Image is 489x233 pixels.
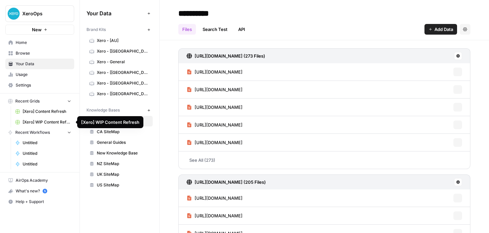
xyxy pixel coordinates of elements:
span: CA SiteMap [97,129,150,135]
button: New [5,25,74,35]
a: Xero - [[GEOGRAPHIC_DATA]] [86,89,153,99]
span: Xero - General [97,59,150,65]
a: Untitled [12,159,74,169]
a: Your Data [5,59,74,69]
a: [URL][DOMAIN_NAME] [187,63,243,81]
h3: [URL][DOMAIN_NAME] (273 Files) [195,53,265,59]
a: Xero - [[GEOGRAPHIC_DATA]] [86,67,153,78]
span: General Guides [97,139,150,145]
span: Settings [16,82,71,88]
span: Usage [16,72,71,78]
span: Xero - [[GEOGRAPHIC_DATA]] [97,48,150,54]
a: Xero - General [86,57,153,67]
span: Home [16,40,71,46]
span: AU SiteMap [97,118,150,124]
button: Recent Workflows [5,127,74,137]
a: [Xero] Content Refresh [12,106,74,117]
a: [URL][DOMAIN_NAME] (273 Files) [187,49,265,63]
a: 5 [43,189,47,193]
a: Usage [5,69,74,80]
span: [URL][DOMAIN_NAME] [195,139,243,146]
a: [URL][DOMAIN_NAME] [187,81,243,98]
a: NZ SiteMap [86,158,153,169]
span: Xero - [[GEOGRAPHIC_DATA]] [97,91,150,97]
span: Untitled [23,161,71,167]
button: Workspace: XeroOps [5,5,74,22]
span: Recent Grids [15,98,40,104]
span: [URL][DOMAIN_NAME] [195,104,243,111]
span: Browse [16,50,71,56]
span: Xero - [[GEOGRAPHIC_DATA]] [97,80,150,86]
span: Your Data [86,9,145,17]
span: XeroOps [22,10,63,17]
a: Search Test [199,24,232,35]
button: Recent Grids [5,96,74,106]
span: Your Data [16,61,71,67]
span: Add Data [434,26,453,33]
a: Xero - [[GEOGRAPHIC_DATA]] [86,46,153,57]
a: UK SiteMap [86,169,153,180]
a: Xero - [AU] [86,35,153,46]
a: [URL][DOMAIN_NAME] [187,207,243,224]
span: Untitled [23,150,71,156]
a: [URL][DOMAIN_NAME] [187,116,243,133]
a: US SiteMap [86,180,153,190]
a: Settings [5,80,74,91]
span: UK SiteMap [97,171,150,177]
span: [URL][DOMAIN_NAME] [195,121,243,128]
a: Untitled [12,137,74,148]
button: What's new? 5 [5,186,74,196]
button: Help + Support [5,196,74,207]
a: Files [178,24,196,35]
span: [URL][DOMAIN_NAME] [195,86,243,93]
span: US SiteMap [97,182,150,188]
span: Xero - [AU] [97,38,150,44]
a: API [234,24,249,35]
span: NZ SiteMap [97,161,150,167]
a: Browse [5,48,74,59]
a: General Guides [86,137,153,148]
a: [URL][DOMAIN_NAME] [187,134,243,151]
span: New [32,26,42,33]
a: Xero - [[GEOGRAPHIC_DATA]] [86,78,153,89]
button: Add Data [424,24,457,35]
span: Untitled [23,140,71,146]
span: [URL][DOMAIN_NAME] [195,212,243,219]
span: [URL][DOMAIN_NAME] [195,69,243,75]
div: What's new? [6,186,74,196]
text: 5 [44,189,46,193]
a: CA SiteMap [86,126,153,137]
a: [Xero] WIP Content Refresh [12,117,74,127]
a: [URL][DOMAIN_NAME] (205 Files) [187,175,266,189]
span: [URL][DOMAIN_NAME] [195,195,243,201]
span: Xero - [[GEOGRAPHIC_DATA]] [97,70,150,76]
a: [URL][DOMAIN_NAME] [187,189,243,207]
a: Home [5,37,74,48]
a: Untitled [12,148,74,159]
span: [Xero] Content Refresh [23,109,71,115]
a: New Knowledge Base [86,148,153,158]
a: See All (273) [178,151,470,169]
a: AU SiteMap [86,116,153,126]
span: [Xero] WIP Content Refresh [23,119,71,125]
span: Help + Support [16,199,71,205]
span: Brand Kits [86,27,106,33]
a: [URL][DOMAIN_NAME] [187,99,243,116]
span: Recent Workflows [15,129,50,135]
a: AirOps Academy [5,175,74,186]
span: New Knowledge Base [97,150,150,156]
span: AirOps Academy [16,177,71,183]
h3: [URL][DOMAIN_NAME] (205 Files) [195,179,266,185]
img: XeroOps Logo [8,8,20,20]
span: Knowledge Bases [86,107,120,113]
